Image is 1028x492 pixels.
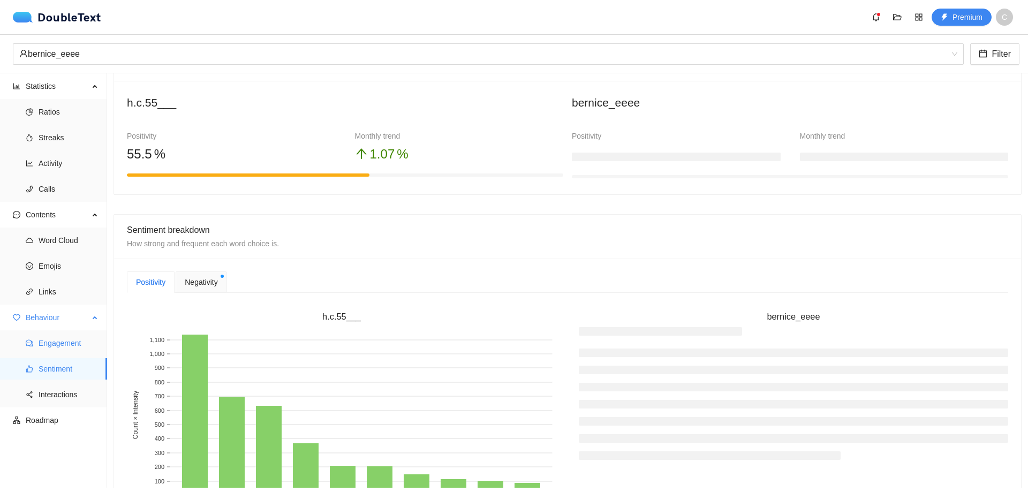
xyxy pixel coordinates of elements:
[572,94,1008,111] h2: bernice_eeee
[13,211,20,218] span: message
[127,239,279,248] span: How strong and frequent each word choice is.
[149,337,164,343] text: 1,100
[26,262,33,270] span: smile
[39,281,99,302] span: Links
[13,12,101,22] div: DoubleText
[355,130,564,142] div: Monthly trend
[132,391,139,439] text: Count × Intensity
[377,147,395,161] span: .07
[155,365,164,371] text: 900
[155,407,164,414] text: 600
[19,44,957,64] span: bernice_eeee
[155,450,164,456] text: 300
[127,147,141,161] span: 55
[155,393,164,399] text: 700
[26,134,33,141] span: fire
[39,101,99,123] span: Ratios
[26,391,33,398] span: share-alt
[26,307,89,328] span: Behaviour
[141,147,152,161] span: .5
[26,237,33,244] span: cloud
[127,225,210,234] span: Sentiment breakdown
[149,351,164,357] text: 1,000
[13,314,20,321] span: heart
[979,49,987,59] span: calendar
[992,47,1011,60] span: Filter
[136,276,165,288] div: Positivity
[867,9,885,26] button: bell
[26,204,89,225] span: Contents
[355,147,368,160] span: arrow-up
[39,255,99,277] span: Emojis
[26,288,33,296] span: link
[155,435,164,442] text: 400
[13,417,20,424] span: apartment
[155,464,164,470] text: 200
[26,365,33,373] span: like
[953,11,982,23] span: Premium
[579,310,1008,324] h3: bernice_eeee
[19,44,948,64] div: bernice_eeee
[932,9,992,26] button: thunderboltPremium
[397,144,408,164] span: %
[39,178,99,200] span: Calls
[13,12,101,22] a: logoDoubleText
[868,13,884,21] span: bell
[889,13,905,21] span: folder-open
[800,130,1009,142] div: Monthly trend
[39,127,99,148] span: Streaks
[370,147,377,161] span: 1
[39,230,99,251] span: Word Cloud
[155,478,164,485] text: 100
[185,276,217,288] span: Negativity
[970,43,1019,65] button: calendarFilter
[889,9,906,26] button: folder-open
[910,9,927,26] button: appstore
[1002,9,1007,26] span: C
[911,13,927,21] span: appstore
[26,185,33,193] span: phone
[39,384,99,405] span: Interactions
[39,332,99,354] span: Engagement
[941,13,948,22] span: thunderbolt
[13,12,37,22] img: logo
[155,379,164,385] text: 800
[39,358,99,380] span: Sentiment
[26,160,33,167] span: line-chart
[127,130,336,142] div: Positivity
[26,108,33,116] span: pie-chart
[19,49,28,58] span: user
[127,310,556,324] h3: h.c.55___
[26,410,99,431] span: Roadmap
[26,339,33,347] span: comment
[127,94,563,111] h2: h.c.55___
[39,153,99,174] span: Activity
[155,421,164,428] text: 500
[572,130,781,142] div: Positivity
[13,82,20,90] span: bar-chart
[26,75,89,97] span: Statistics
[154,144,165,164] span: %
